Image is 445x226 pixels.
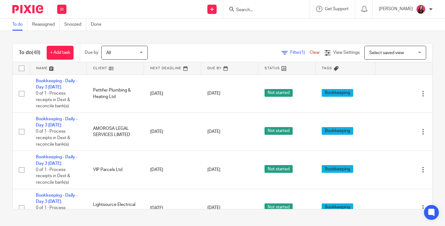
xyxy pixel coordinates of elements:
[379,6,413,12] p: [PERSON_NAME]
[87,151,144,189] td: VIP Parcels Ltd
[85,49,98,56] p: Due by
[36,168,70,185] span: 0 of 1 · Process receipts in Dext & reconcile bank(s)
[36,91,70,108] span: 0 of 1 · Process receipts in Dext & reconcile bank(s)
[36,193,78,204] a: Bookkeeping - Daily - Day 3 [DATE]
[87,75,144,113] td: Pettifer Plumbing & Heating Ltd
[265,89,293,97] span: Not started
[207,206,220,210] span: [DATE]
[325,7,349,11] span: Get Support
[265,203,293,211] span: Not started
[300,50,305,55] span: (1)
[144,151,201,189] td: [DATE]
[64,19,86,31] a: Snoozed
[235,7,291,13] input: Search
[12,5,43,13] img: Pixie
[91,19,106,31] a: Done
[322,127,353,135] span: Bookkeeping
[265,127,293,135] span: Not started
[369,51,404,55] span: Select saved view
[322,89,353,97] span: Bookkeeping
[36,79,78,89] a: Bookkeeping - Daily - Day 3 [DATE]
[322,165,353,173] span: Bookkeeping
[322,66,332,70] span: Tags
[36,155,78,165] a: Bookkeeping - Daily - Day 3 [DATE]
[32,19,60,31] a: Reassigned
[265,165,293,173] span: Not started
[32,50,40,55] span: (48)
[290,50,310,55] span: Filter
[36,206,70,223] span: 0 of 1 · Process receipts in Dext & reconcile bank(s)
[207,130,220,134] span: [DATE]
[36,117,78,127] a: Bookkeeping - Daily - Day 3 [DATE]
[144,113,201,151] td: [DATE]
[322,203,353,211] span: Bookkeeping
[36,130,70,147] span: 0 of 1 · Process receipts in Dext & reconcile bank(s)
[207,168,220,172] span: [DATE]
[310,50,320,55] a: Clear
[144,75,201,113] td: [DATE]
[416,4,426,14] img: 21.png
[87,113,144,151] td: AMOROSA LEGAL SERVICES LIMITED
[333,50,360,55] span: View Settings
[47,46,74,60] a: + Add task
[106,51,111,55] span: All
[12,19,28,31] a: To do
[19,49,40,56] h1: To do
[207,92,220,96] span: [DATE]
